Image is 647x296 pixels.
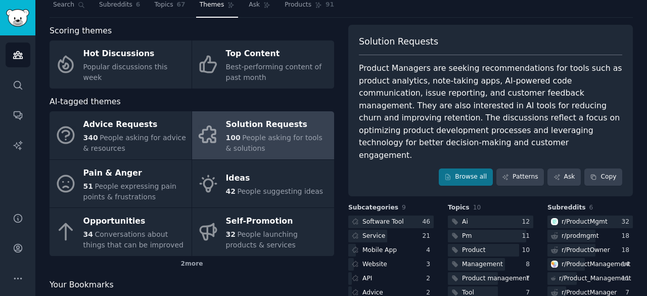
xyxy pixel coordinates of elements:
div: 10 [522,246,533,255]
span: Topics [154,1,173,10]
button: Copy [584,168,622,186]
div: Solution Requests [226,117,329,133]
span: People expressing pain points & frustrations [83,182,176,201]
div: 3 [426,260,434,269]
div: Ai [462,218,468,227]
span: 6 [136,1,141,10]
a: Product management7 [448,272,533,285]
a: Ideas42People suggesting ideas [192,160,334,208]
a: API2 [348,272,434,285]
div: r/ Product_Management [559,274,631,283]
div: r/ ProductOwner [562,246,610,255]
span: Your Bookmarks [50,279,114,291]
a: Pain & Anger51People expressing pain points & frustrations [50,160,192,208]
a: r/prodmgmt18 [547,230,633,242]
a: Opportunities34Conversations about things that can be improved [50,208,192,256]
a: Hot DiscussionsPopular discussions this week [50,40,192,89]
div: 4 [426,246,434,255]
div: 2 [426,274,434,283]
div: 12 [522,218,533,227]
span: AI-tagged themes [50,96,121,108]
div: Pm [462,232,472,241]
a: Pm11 [448,230,533,242]
div: Hot Discussions [83,46,187,62]
div: 18 [621,232,633,241]
div: Management [462,260,503,269]
div: Top Content [226,46,329,62]
a: Website3 [348,258,434,271]
span: 100 [226,134,241,142]
img: GummySearch logo [6,9,29,27]
a: Service21 [348,230,434,242]
div: Advice Requests [83,117,187,133]
span: 340 [83,134,98,142]
a: Ai12 [448,216,533,228]
div: Opportunities [83,214,187,230]
div: Website [362,260,387,269]
div: Product management [462,274,529,283]
a: Top ContentBest-performing content of past month [192,40,334,89]
span: Ask [249,1,260,10]
div: Pain & Anger [83,165,187,181]
span: People launching products & services [226,230,298,249]
a: ProductManagementr/ProductManagement14 [547,258,633,271]
a: Ask [547,168,581,186]
div: Mobile App [362,246,397,255]
span: People suggesting ideas [237,187,323,195]
span: Subreddits [99,1,132,10]
span: People asking for advice & resources [83,134,186,152]
div: r/ ProductManagement [562,260,630,269]
span: Best-performing content of past month [226,63,322,81]
div: Ideas [226,171,323,187]
span: Conversations about things that can be improved [83,230,183,249]
div: 7 [526,274,533,283]
span: Scoring themes [50,25,112,37]
div: 11 [621,274,633,283]
div: 11 [522,232,533,241]
div: Product [462,246,486,255]
span: 67 [177,1,186,10]
span: Topics [448,203,470,213]
a: Product10 [448,244,533,257]
div: 8 [526,260,533,269]
a: r/Product_Management11 [547,272,633,285]
div: 46 [422,218,434,227]
span: Subreddits [547,203,586,213]
span: 9 [402,204,406,211]
span: Search [53,1,74,10]
span: 91 [326,1,334,10]
div: 32 [621,218,633,227]
a: Patterns [496,168,544,186]
span: 6 [589,204,593,211]
span: People asking for tools & solutions [226,134,322,152]
a: Solution Requests100People asking for tools & solutions [192,111,334,159]
div: r/ prodmgmt [562,232,598,241]
span: Solution Requests [359,35,438,48]
div: Software Tool [362,218,404,227]
span: Themes [200,1,224,10]
a: Browse all [439,168,493,186]
div: 2 more [50,256,334,272]
div: API [362,274,372,283]
img: ProductManagement [551,261,558,268]
span: Popular discussions this week [83,63,168,81]
div: 21 [422,232,434,241]
span: 51 [83,182,93,190]
span: 32 [226,230,236,238]
a: Self-Promotion32People launching products & services [192,208,334,256]
a: Management8 [448,258,533,271]
div: r/ ProductMgmt [562,218,608,227]
a: Advice Requests340People asking for advice & resources [50,111,192,159]
div: 14 [621,260,633,269]
span: 34 [83,230,93,238]
span: 10 [473,204,481,211]
span: Products [285,1,311,10]
a: Mobile App4 [348,244,434,257]
span: 42 [226,187,236,195]
div: 18 [621,246,633,255]
div: Service [362,232,385,241]
div: Product Managers are seeking recommendations for tools such as product analytics, note-taking app... [359,62,622,161]
span: Subcategories [348,203,398,213]
a: ProductMgmtr/ProductMgmt32 [547,216,633,228]
a: r/ProductOwner18 [547,244,633,257]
